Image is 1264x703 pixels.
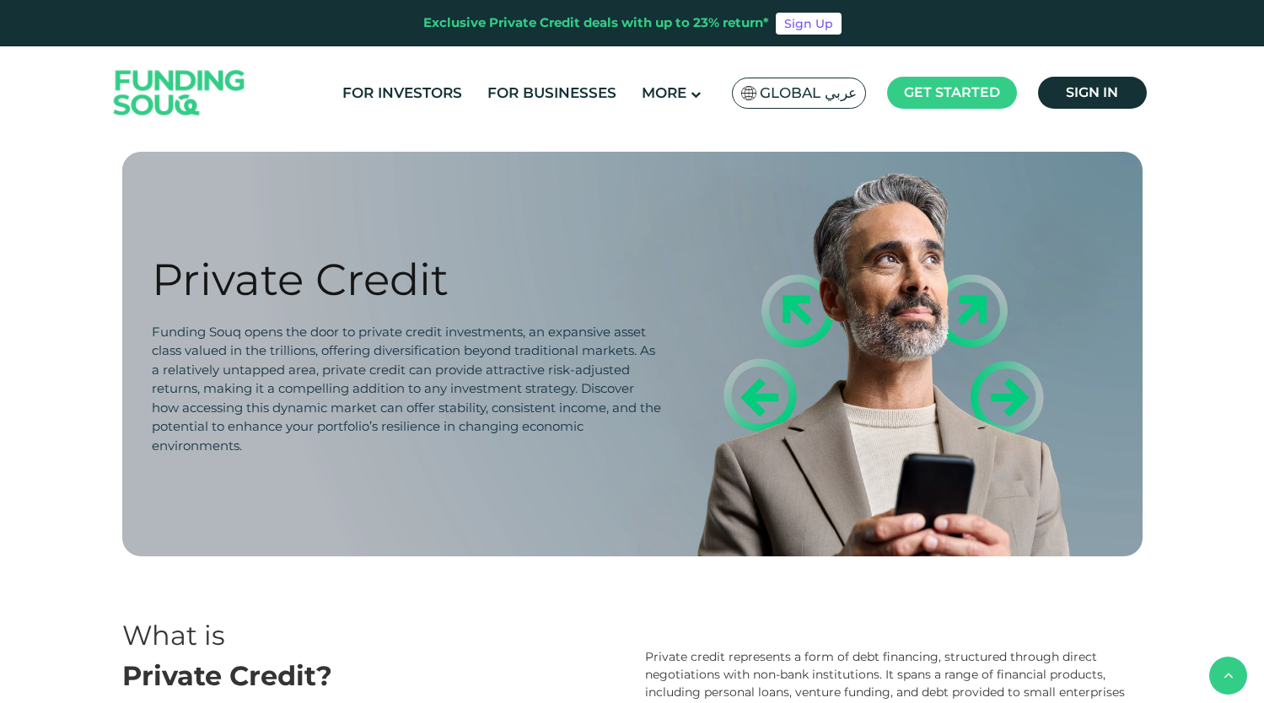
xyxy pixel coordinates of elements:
[483,79,621,107] a: For Businesses
[642,84,686,101] span: More
[423,13,769,33] div: Exclusive Private Credit deals with up to 23% return*
[152,324,661,453] span: Funding Souq opens the door to private credit investments, an expansive asset class valued in the...
[1038,77,1147,109] a: Sign in
[122,615,620,656] div: What is
[338,79,466,107] a: For Investors
[776,13,842,35] a: Sign Up
[904,84,1000,100] span: Get started
[760,83,857,103] span: Global عربي
[741,86,756,100] img: SA Flag
[122,656,620,696] div: Private Credit?
[97,51,262,136] img: Logo
[1066,84,1118,100] span: Sign in
[152,253,662,306] div: Private Credit
[1209,657,1247,695] button: back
